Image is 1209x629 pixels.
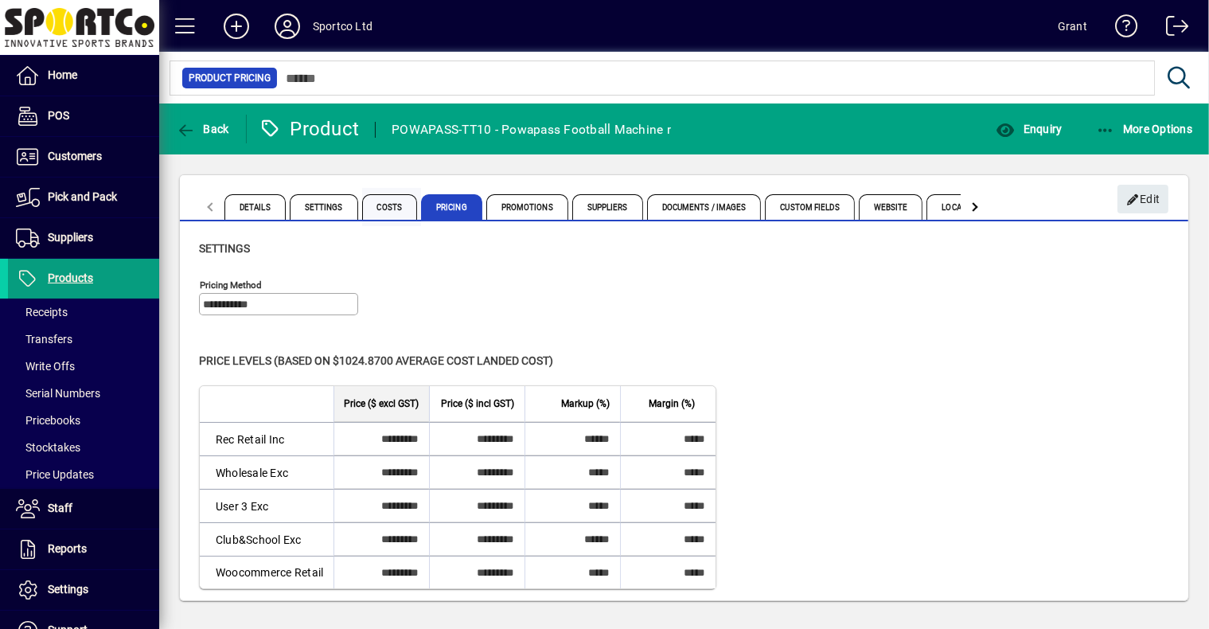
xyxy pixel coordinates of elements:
[8,96,159,136] a: POS
[1103,3,1138,55] a: Knowledge Base
[8,299,159,326] a: Receipts
[8,218,159,258] a: Suppliers
[8,353,159,380] a: Write Offs
[172,115,233,143] button: Back
[290,194,358,220] span: Settings
[765,194,854,220] span: Custom Fields
[16,333,72,346] span: Transfers
[8,137,159,177] a: Customers
[48,583,88,596] span: Settings
[189,70,271,86] span: Product Pricing
[16,441,80,454] span: Stocktakes
[362,194,418,220] span: Costs
[8,489,159,529] a: Staff
[926,194,999,220] span: Locations
[48,231,93,244] span: Suppliers
[16,360,75,373] span: Write Offs
[8,407,159,434] a: Pricebooks
[48,502,72,514] span: Staff
[1154,3,1189,55] a: Logout
[486,194,568,220] span: Promotions
[562,395,610,412] span: Markup (%)
[200,422,333,455] td: Rec Retail Inc
[199,354,553,367] span: Price levels (based on $1024.8700 Average cost landed cost)
[572,194,643,220] span: Suppliers
[1117,185,1168,213] button: Edit
[48,68,77,81] span: Home
[8,434,159,461] a: Stocktakes
[442,395,515,412] span: Price ($ incl GST)
[200,489,333,522] td: User 3 Exc
[259,116,360,142] div: Product
[16,387,100,400] span: Serial Numbers
[1058,14,1087,39] div: Grant
[200,522,333,556] td: Club&School Exc
[48,272,93,284] span: Products
[211,12,262,41] button: Add
[199,242,250,255] span: Settings
[1092,115,1197,143] button: More Options
[48,542,87,555] span: Reports
[48,150,102,162] span: Customers
[649,395,696,412] span: Margin (%)
[159,115,247,143] app-page-header-button: Back
[313,14,372,39] div: Sportco Ltd
[224,194,286,220] span: Details
[16,468,94,481] span: Price Updates
[200,556,333,588] td: Woocommerce Retail
[8,178,159,217] a: Pick and Pack
[16,414,80,427] span: Pricebooks
[8,380,159,407] a: Serial Numbers
[48,109,69,122] span: POS
[8,461,159,488] a: Price Updates
[1096,123,1193,135] span: More Options
[8,326,159,353] a: Transfers
[16,306,68,318] span: Receipts
[421,194,482,220] span: Pricing
[1126,186,1160,213] span: Edit
[996,123,1062,135] span: Enquiry
[200,455,333,489] td: Wholesale Exc
[345,395,419,412] span: Price ($ excl GST)
[48,190,117,203] span: Pick and Pack
[992,115,1066,143] button: Enquiry
[176,123,229,135] span: Back
[8,56,159,96] a: Home
[262,12,313,41] button: Profile
[8,570,159,610] a: Settings
[392,117,671,143] div: POWAPASS-TT10 - Powapass Football Machine r
[8,529,159,569] a: Reports
[647,194,762,220] span: Documents / Images
[200,279,262,291] mat-label: Pricing method
[859,194,923,220] span: Website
